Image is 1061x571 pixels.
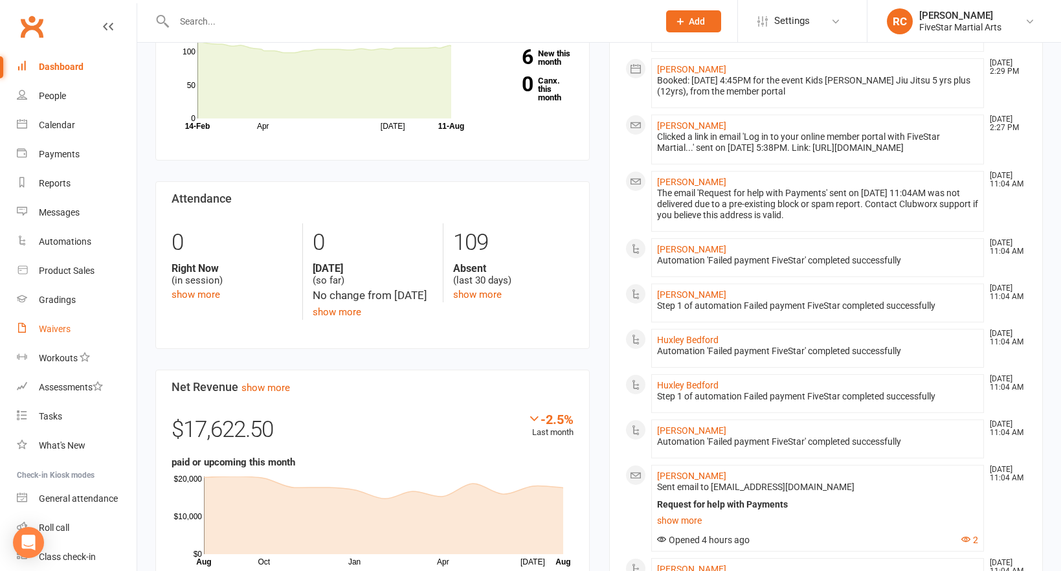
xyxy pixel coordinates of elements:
[39,236,91,247] div: Automations
[657,177,726,187] a: [PERSON_NAME]
[961,535,978,546] button: 2
[172,192,574,205] h3: Attendance
[983,420,1026,437] time: [DATE] 11:04 AM
[313,306,361,318] a: show more
[657,335,719,345] a: Huxley Bedford
[172,262,293,274] strong: Right Now
[657,120,726,131] a: [PERSON_NAME]
[17,82,137,111] a: People
[666,10,721,32] button: Add
[487,47,533,67] strong: 6
[39,265,95,276] div: Product Sales
[657,64,726,74] a: [PERSON_NAME]
[17,140,137,169] a: Payments
[39,207,80,218] div: Messages
[919,21,1001,33] div: FiveStar Martial Arts
[657,244,726,254] a: [PERSON_NAME]
[17,344,137,373] a: Workouts
[313,287,433,304] div: No change from [DATE]
[983,465,1026,482] time: [DATE] 11:04 AM
[453,289,502,300] a: show more
[983,284,1026,301] time: [DATE] 11:04 AM
[17,373,137,402] a: Assessments
[241,382,290,394] a: show more
[16,10,48,43] a: Clubworx
[172,456,295,468] strong: paid or upcoming this month
[39,295,76,305] div: Gradings
[170,12,649,30] input: Search...
[657,511,979,530] a: show more
[657,75,979,97] div: Booked: [DATE] 4:45PM for the event Kids [PERSON_NAME] Jiu Jitsu 5 yrs plus (12yrs), from the mem...
[887,8,913,34] div: RC
[657,499,979,510] div: Request for help with Payments
[487,76,574,102] a: 0Canx. this month
[39,382,103,392] div: Assessments
[983,239,1026,256] time: [DATE] 11:04 AM
[17,513,137,543] a: Roll call
[689,16,705,27] span: Add
[39,552,96,562] div: Class check-in
[39,91,66,101] div: People
[172,223,293,262] div: 0
[39,353,78,363] div: Workouts
[983,330,1026,346] time: [DATE] 11:04 AM
[39,493,118,504] div: General attendance
[13,527,44,558] div: Open Intercom Messenger
[657,535,750,545] span: Opened 4 hours ago
[657,255,979,266] div: Automation 'Failed payment FiveStar' completed successfully
[657,300,979,311] div: Step 1 of automation Failed payment FiveStar completed successfully
[983,172,1026,188] time: [DATE] 11:04 AM
[983,59,1026,76] time: [DATE] 2:29 PM
[39,120,75,130] div: Calendar
[17,484,137,513] a: General attendance kiosk mode
[919,10,1001,21] div: [PERSON_NAME]
[172,262,293,287] div: (in session)
[39,178,71,188] div: Reports
[17,402,137,431] a: Tasks
[17,285,137,315] a: Gradings
[39,440,85,451] div: What's New
[983,375,1026,392] time: [DATE] 11:04 AM
[657,131,979,153] div: Clicked a link in email 'Log in to your online member portal with FiveStar Martial...' sent on [D...
[39,411,62,421] div: Tasks
[17,315,137,344] a: Waivers
[39,62,84,72] div: Dashboard
[657,289,726,300] a: [PERSON_NAME]
[657,436,979,447] div: Automation 'Failed payment FiveStar' completed successfully
[313,262,433,274] strong: [DATE]
[657,471,726,481] a: [PERSON_NAME]
[17,169,137,198] a: Reports
[172,381,574,394] h3: Net Revenue
[487,74,533,94] strong: 0
[39,149,80,159] div: Payments
[657,482,854,492] span: Sent email to [EMAIL_ADDRESS][DOMAIN_NAME]
[657,391,979,402] div: Step 1 of automation Failed payment FiveStar completed successfully
[528,412,574,440] div: Last month
[657,380,719,390] a: Huxley Bedford
[17,52,137,82] a: Dashboard
[657,346,979,357] div: Automation 'Failed payment FiveStar' completed successfully
[17,111,137,140] a: Calendar
[774,6,810,36] span: Settings
[487,49,574,66] a: 6New this month
[17,198,137,227] a: Messages
[453,262,574,274] strong: Absent
[17,227,137,256] a: Automations
[172,289,220,300] a: show more
[313,262,433,287] div: (so far)
[313,223,433,262] div: 0
[39,522,69,533] div: Roll call
[528,412,574,426] div: -2.5%
[657,188,979,221] div: The email 'Request for help with Payments' sent on [DATE] 11:04AM was not delivered due to a pre-...
[17,256,137,285] a: Product Sales
[172,412,574,454] div: $17,622.50
[453,262,574,287] div: (last 30 days)
[17,431,137,460] a: What's New
[39,324,71,334] div: Waivers
[453,223,574,262] div: 109
[657,425,726,436] a: [PERSON_NAME]
[983,115,1026,132] time: [DATE] 2:27 PM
